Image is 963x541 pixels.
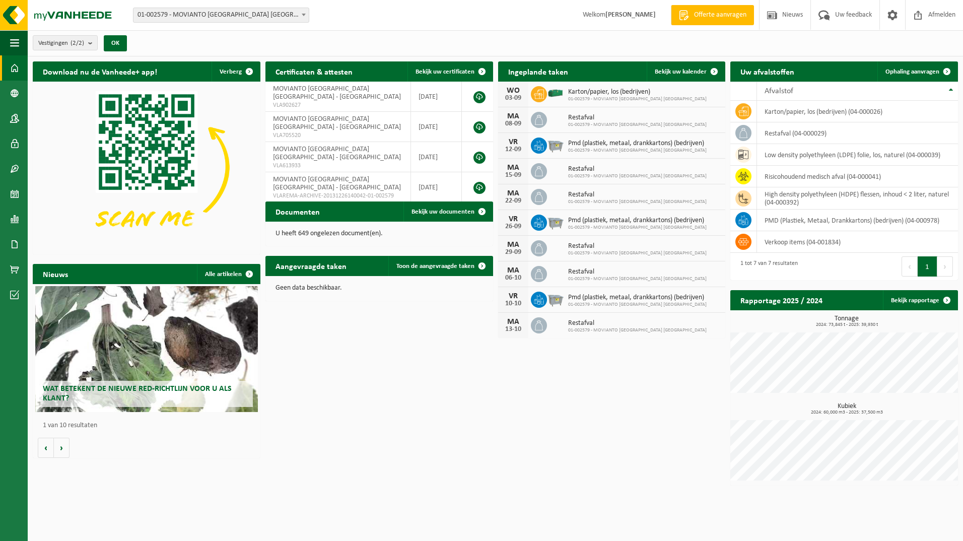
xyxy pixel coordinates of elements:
div: 15-09 [503,172,523,179]
a: Bekijk uw kalender [647,61,724,82]
div: MA [503,112,523,120]
h2: Uw afvalstoffen [730,61,804,81]
span: Toon de aangevraagde taken [396,263,474,269]
button: Previous [902,256,918,277]
div: MA [503,189,523,197]
div: MA [503,164,523,172]
h3: Kubiek [735,403,958,415]
span: Vestigingen [38,36,84,51]
span: 01-002579 - MOVIANTO [GEOGRAPHIC_DATA] [GEOGRAPHIC_DATA] [568,199,707,205]
h2: Documenten [265,201,330,221]
div: WO [503,87,523,95]
count: (2/2) [71,40,84,46]
img: WB-2500-GAL-GY-01 [547,213,564,230]
td: high density polyethyleen (HDPE) flessen, inhoud < 2 liter, naturel (04-000392) [757,187,958,210]
span: VLA705520 [273,131,403,140]
span: Restafval [568,165,707,173]
a: Bekijk rapportage [883,290,957,310]
span: Afvalstof [765,87,793,95]
div: VR [503,138,523,146]
p: Geen data beschikbaar. [276,285,483,292]
span: 2024: 60,000 m3 - 2025: 37,500 m3 [735,410,958,415]
p: U heeft 649 ongelezen document(en). [276,230,483,237]
h2: Aangevraagde taken [265,256,357,276]
a: Alle artikelen [197,264,259,284]
h2: Rapportage 2025 / 2024 [730,290,833,310]
div: 10-10 [503,300,523,307]
strong: [PERSON_NAME] [605,11,656,19]
a: Wat betekent de nieuwe RED-richtlijn voor u als klant? [35,286,258,412]
div: 13-10 [503,326,523,333]
span: 01-002579 - MOVIANTO [GEOGRAPHIC_DATA] [GEOGRAPHIC_DATA] [568,173,707,179]
td: restafval (04-000029) [757,122,958,144]
td: karton/papier, los (bedrijven) (04-000026) [757,101,958,122]
span: MOVIANTO [GEOGRAPHIC_DATA] [GEOGRAPHIC_DATA] - [GEOGRAPHIC_DATA] [273,85,401,101]
span: Restafval [568,268,707,276]
span: Pmd (plastiek, metaal, drankkartons) (bedrijven) [568,217,707,225]
td: [DATE] [411,142,462,172]
button: 1 [918,256,937,277]
h2: Certificaten & attesten [265,61,363,81]
span: 01-002579 - MOVIANTO [GEOGRAPHIC_DATA] [GEOGRAPHIC_DATA] [568,96,707,102]
span: Restafval [568,319,707,327]
h2: Download nu de Vanheede+ app! [33,61,167,81]
span: Wat betekent de nieuwe RED-richtlijn voor u als klant? [43,385,232,402]
span: Pmd (plastiek, metaal, drankkartons) (bedrijven) [568,294,707,302]
span: 01-002579 - MOVIANTO [GEOGRAPHIC_DATA] [GEOGRAPHIC_DATA] [568,225,707,231]
div: 29-09 [503,249,523,256]
span: Bekijk uw documenten [411,209,474,215]
div: 1 tot 7 van 7 resultaten [735,255,798,278]
p: 1 van 10 resultaten [43,422,255,429]
span: Restafval [568,242,707,250]
a: Ophaling aanvragen [877,61,957,82]
a: Toon de aangevraagde taken [388,256,492,276]
span: Bekijk uw certificaten [416,69,474,75]
td: [DATE] [411,82,462,112]
a: Offerte aanvragen [671,5,754,25]
div: VR [503,215,523,223]
span: Verberg [220,69,242,75]
span: Bekijk uw kalender [655,69,707,75]
span: VLAREMA-ARCHIVE-20131226140042-01-002579 [273,192,403,200]
td: low density polyethyleen (LDPE) folie, los, naturel (04-000039) [757,144,958,166]
button: Next [937,256,953,277]
td: risicohoudend medisch afval (04-000041) [757,166,958,187]
span: 01-002579 - MOVIANTO [GEOGRAPHIC_DATA] [GEOGRAPHIC_DATA] [568,302,707,308]
div: MA [503,266,523,275]
span: Karton/papier, los (bedrijven) [568,88,707,96]
div: MA [503,318,523,326]
span: Pmd (plastiek, metaal, drankkartons) (bedrijven) [568,140,707,148]
h3: Tonnage [735,315,958,327]
div: 06-10 [503,275,523,282]
span: 01-002579 - MOVIANTO [GEOGRAPHIC_DATA] [GEOGRAPHIC_DATA] [568,148,707,154]
td: [DATE] [411,112,462,142]
span: MOVIANTO [GEOGRAPHIC_DATA] [GEOGRAPHIC_DATA] - [GEOGRAPHIC_DATA] [273,115,401,131]
a: Bekijk uw certificaten [407,61,492,82]
div: 22-09 [503,197,523,205]
span: 01-002579 - MOVIANTO [GEOGRAPHIC_DATA] [GEOGRAPHIC_DATA] [568,250,707,256]
span: Ophaling aanvragen [885,69,939,75]
td: [DATE] [411,172,462,202]
td: PMD (Plastiek, Metaal, Drankkartons) (bedrijven) (04-000978) [757,210,958,231]
div: 03-09 [503,95,523,102]
div: VR [503,292,523,300]
a: Bekijk uw documenten [403,201,492,222]
div: MA [503,241,523,249]
button: Volgende [54,438,70,458]
div: 08-09 [503,120,523,127]
button: Verberg [212,61,259,82]
span: MOVIANTO [GEOGRAPHIC_DATA] [GEOGRAPHIC_DATA] - [GEOGRAPHIC_DATA] [273,146,401,161]
div: 26-09 [503,223,523,230]
h2: Ingeplande taken [498,61,578,81]
button: Vestigingen(2/2) [33,35,98,50]
button: OK [104,35,127,51]
td: verkoop items (04-001834) [757,231,958,253]
span: Restafval [568,114,707,122]
span: 01-002579 - MOVIANTO [GEOGRAPHIC_DATA] [GEOGRAPHIC_DATA] [568,276,707,282]
button: Vorige [38,438,54,458]
span: 01-002579 - MOVIANTO BELGIUM NV - EREMBODEGEM [133,8,309,22]
span: Offerte aanvragen [692,10,749,20]
span: VLA902627 [273,101,403,109]
span: VLA613933 [273,162,403,170]
img: HK-XZ-20-GN-00 [547,85,564,102]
